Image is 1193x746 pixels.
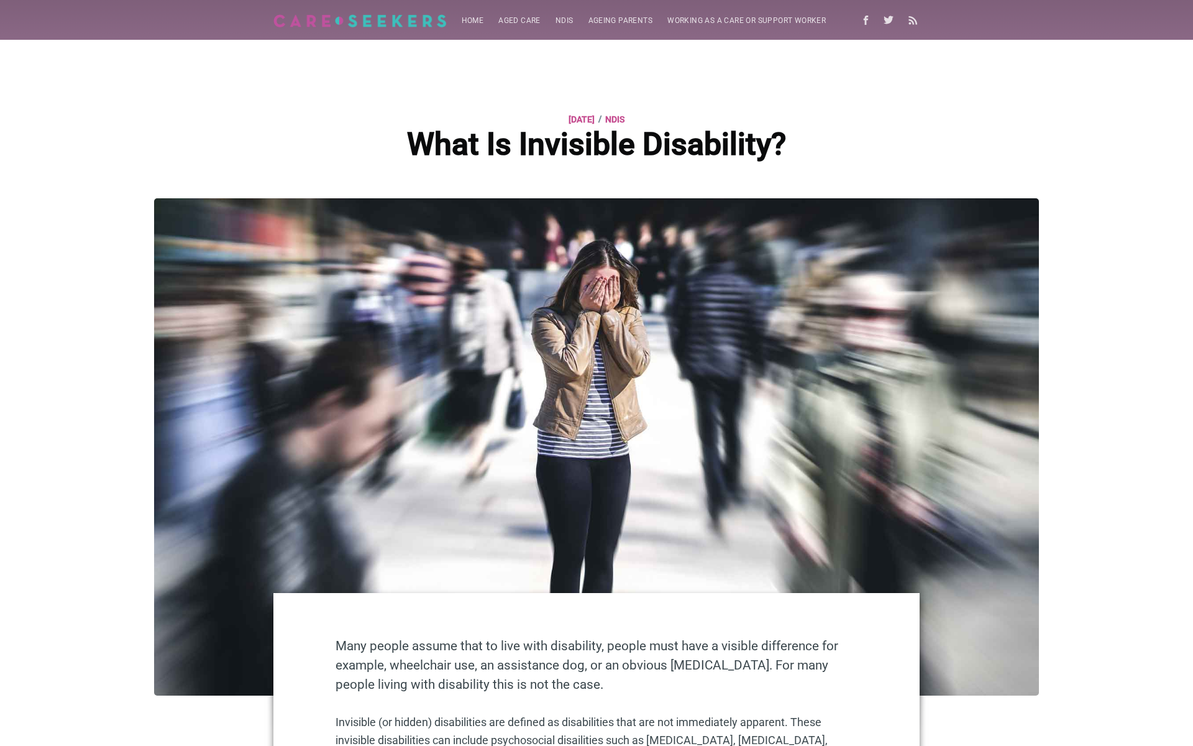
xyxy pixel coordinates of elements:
a: NDIS [548,9,581,33]
h1: What Is Invisible Disability? [309,127,884,163]
p: Many people assume that to live with disability, people must have a visible difference for exampl... [336,637,857,694]
a: NDIS [605,112,624,127]
a: Working as a care or support worker [660,9,833,33]
a: Home [454,9,491,33]
span: / [598,111,601,126]
time: [DATE] [569,112,595,127]
a: Aged Care [491,9,548,33]
a: Ageing parents [581,9,660,33]
img: Careseekers [273,14,447,27]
